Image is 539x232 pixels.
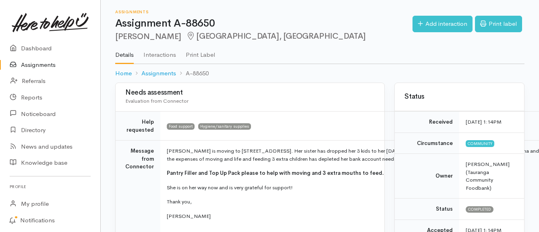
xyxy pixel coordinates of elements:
td: Owner [395,154,459,199]
a: Assignments [141,69,176,78]
h3: Status [404,93,514,101]
b: Pantry Filler and Top Up Pack please to help with moving and 3 extra mouths to feed. [167,170,384,176]
a: Add interaction [413,16,473,32]
td: Received [395,112,459,133]
h2: [PERSON_NAME] [115,32,413,41]
td: Help requested [116,112,160,141]
span: [PERSON_NAME] (Tauranga Community Foodbank) [466,161,510,191]
a: Print Label [186,41,215,63]
span: [GEOGRAPHIC_DATA], [GEOGRAPHIC_DATA] [186,31,366,41]
h3: Needs assessment [125,89,375,97]
h6: Assignments [115,10,413,14]
h6: Profile [10,181,91,192]
a: Interactions [143,41,176,63]
li: A-88650 [176,69,209,78]
span: Community [466,140,494,147]
span: Food support [167,123,195,130]
td: Status [395,199,459,220]
nav: breadcrumb [115,64,524,83]
a: Print label [475,16,522,32]
span: Evaluation from Connector [125,97,189,104]
h1: Assignment A-88650 [115,18,413,29]
td: Circumstance [395,133,459,154]
span: Hygiene/sanitary supplies [198,123,251,130]
a: Details [115,41,134,64]
span: Completed [466,206,493,213]
a: Home [115,69,132,78]
time: [DATE] 1:14PM [466,118,502,125]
